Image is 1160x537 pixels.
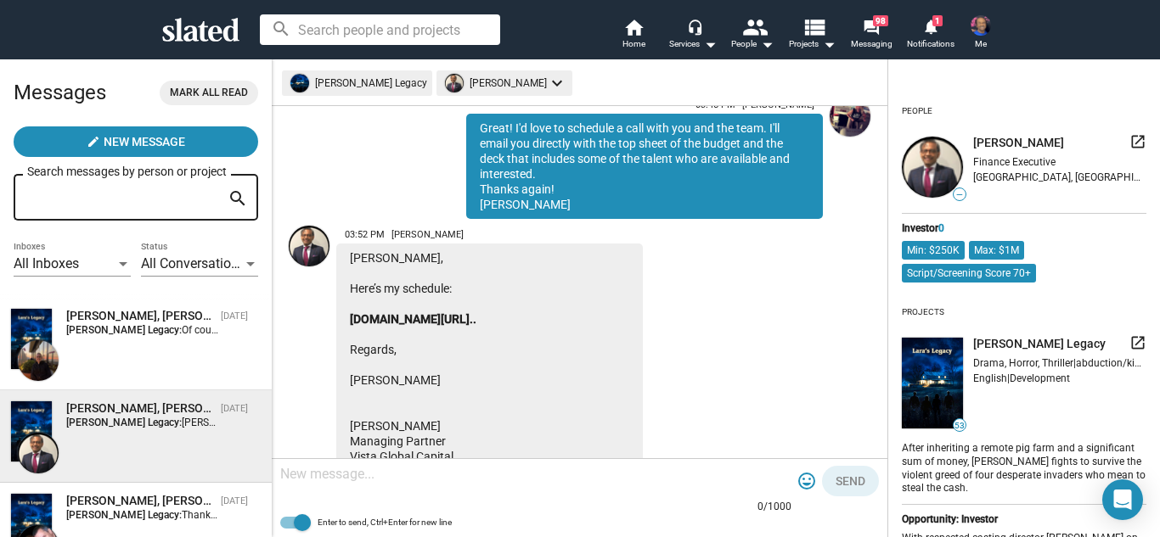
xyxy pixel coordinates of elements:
[260,14,500,45] input: Search people and projects
[14,72,106,113] h2: Messages
[1007,372,1010,384] span: |
[350,312,476,326] a: [DOMAIN_NAME][URL]..
[228,186,248,212] mat-icon: search
[87,135,100,148] mat-icon: create
[902,99,932,123] div: People
[960,12,1001,56] button: Horace WilsonMe
[826,92,874,222] a: Allison Baker
[18,340,59,381] img: Alfonso Reina-Cecco
[902,241,965,260] mat-chip: Min: $250K
[687,19,702,34] mat-icon: headset_mic
[700,34,720,54] mat-icon: arrow_drop_down
[547,73,567,93] mat-icon: keyboard_arrow_down
[66,417,182,428] strong: [PERSON_NAME] Legacy:
[822,466,879,496] button: Send
[873,15,888,26] span: 98
[1129,334,1146,351] mat-icon: launch
[1129,133,1146,150] mat-icon: launch
[66,308,214,324] div: Alfonso Reina-Cecco, Lara's Legacy
[66,324,182,336] strong: [PERSON_NAME] Legacy:
[973,135,1064,151] span: [PERSON_NAME]
[973,156,1146,168] div: Finance Executive
[723,17,782,54] button: People
[973,336,1106,352] span: [PERSON_NAME] Legacy
[170,84,248,102] span: Mark all read
[104,126,185,157] span: New Message
[830,96,870,137] img: Allison Baker
[757,501,791,514] mat-hint: 0/1000
[973,357,1073,369] span: Drama, Horror, Thriller
[669,34,717,54] div: Services
[836,466,865,496] span: Send
[757,34,777,54] mat-icon: arrow_drop_down
[604,17,663,54] a: Home
[902,439,1146,496] div: After inheriting a remote pig farm and a significant sum of money, [PERSON_NAME] fights to surviv...
[819,34,839,54] mat-icon: arrow_drop_down
[66,509,182,521] strong: [PERSON_NAME] Legacy:
[663,17,723,54] button: Services
[782,17,842,54] button: Projects
[391,229,464,240] span: [PERSON_NAME]
[1102,479,1143,520] div: Open Intercom Messenger
[445,74,464,92] img: undefined
[11,401,52,461] img: Lara's Legacy
[436,70,572,96] mat-chip: [PERSON_NAME]
[336,243,643,517] div: [PERSON_NAME], Here’s my schedule: Regards, [PERSON_NAME] [PERSON_NAME] Managing Partner Vista Gl...
[902,264,1036,282] mat-chip: Script/Screening Score 70+
[11,309,52,369] img: Lara's Legacy
[842,17,901,54] a: 98Messaging
[973,171,1146,183] div: [GEOGRAPHIC_DATA], [GEOGRAPHIC_DATA]
[141,255,245,271] span: All Conversations
[14,255,79,271] span: All Inboxes
[318,512,452,533] span: Enter to send, Ctrl+Enter for new line
[975,34,987,54] span: Me
[954,190,966,199] span: —
[221,403,248,414] time: [DATE]
[902,513,1146,525] div: Opportunity: Investor
[954,421,966,431] span: 53
[938,222,944,234] span: 0
[802,14,826,39] mat-icon: view_list
[1010,372,1070,384] span: Development
[901,17,960,54] a: 1Notifications
[622,34,645,54] span: Home
[160,81,258,105] button: Mark all read
[1073,357,1076,369] span: |
[902,338,963,428] img: undefined
[623,17,644,37] mat-icon: home
[742,14,767,39] mat-icon: people
[932,15,943,26] span: 1
[789,34,836,54] span: Projects
[66,493,214,509] div: Stanley N Lozowski, Lara's Legacy
[285,222,333,520] a: Carmichael Casinader
[14,126,258,157] button: New Message
[221,310,248,322] time: [DATE]
[731,34,774,54] div: People
[902,137,963,198] img: undefined
[18,433,59,473] img: Carmichael Casinader
[851,34,893,54] span: Messaging
[863,19,879,35] mat-icon: forum
[971,15,991,36] img: Horace Wilson
[182,509,535,521] span: Thanks for the kind words and good luck with YOUR project! [PERSON_NAME]
[902,222,1146,234] div: Investor
[969,241,1024,260] mat-chip: Max: $1M
[797,471,817,491] mat-icon: tag_faces
[345,229,385,240] span: 03:52 PM
[973,372,1007,384] span: English
[466,114,823,219] div: Great! I'd love to schedule a call with you and the team. I'll email you directly with the top sh...
[66,400,214,417] div: Carmichael Casinader, Lara's Legacy
[221,495,248,506] time: [DATE]
[182,324,416,336] span: Of course! I'll send it over! Thanks! [PERSON_NAME]
[907,34,954,54] span: Notifications
[922,18,938,34] mat-icon: notifications
[902,300,944,324] div: Projects
[289,226,329,266] img: Carmichael Casinader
